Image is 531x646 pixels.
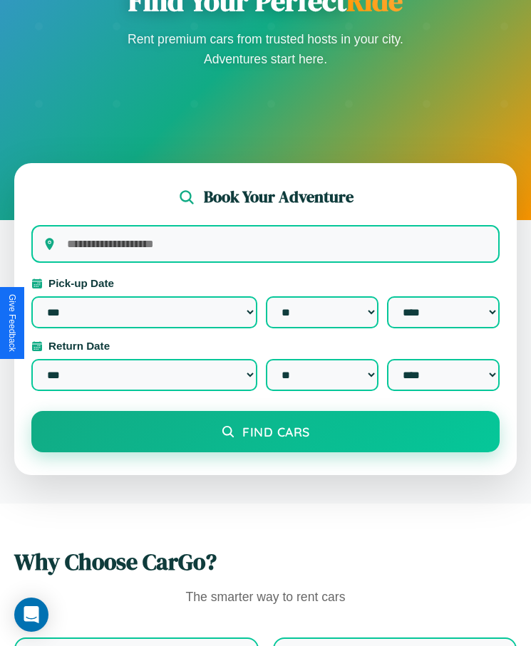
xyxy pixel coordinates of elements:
[7,294,17,352] div: Give Feedback
[14,546,517,578] h2: Why Choose CarGo?
[14,586,517,609] p: The smarter way to rent cars
[31,411,500,452] button: Find Cars
[31,277,500,289] label: Pick-up Date
[123,29,408,69] p: Rent premium cars from trusted hosts in your city. Adventures start here.
[31,340,500,352] label: Return Date
[204,186,354,208] h2: Book Your Adventure
[14,598,48,632] div: Open Intercom Messenger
